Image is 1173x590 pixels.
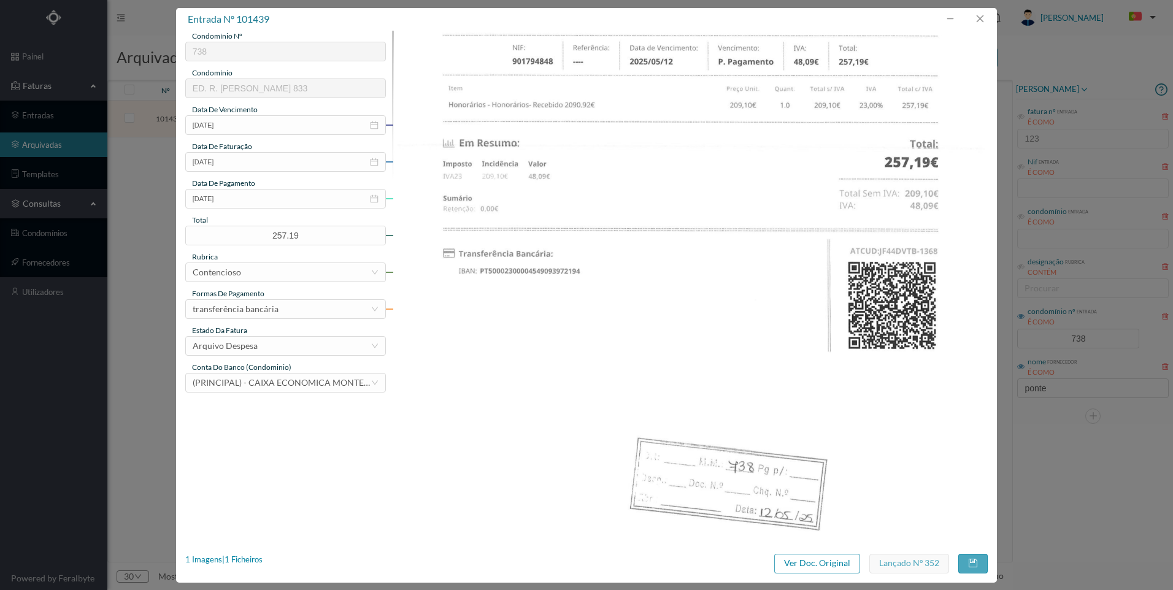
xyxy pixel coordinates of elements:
span: Formas de Pagamento [192,289,264,298]
span: conta do banco (condominio) [192,362,291,372]
i: icon: down [371,305,379,313]
button: Ver Doc. Original [774,554,860,573]
i: icon: calendar [370,121,379,129]
i: icon: calendar [370,194,379,203]
span: estado da fatura [192,326,247,335]
span: rubrica [192,252,218,261]
div: transferência bancária [193,300,279,318]
span: condomínio nº [192,31,242,40]
span: entrada nº 101439 [188,13,269,25]
span: data de vencimento [192,105,258,114]
span: data de pagamento [192,178,255,188]
i: icon: down [371,379,379,386]
i: icon: calendar [370,158,379,166]
span: total [192,215,208,224]
button: Lançado nº 352 [869,554,949,573]
i: icon: down [371,342,379,350]
i: icon: down [371,269,379,276]
span: condomínio [192,68,233,77]
div: Arquivo Despesa [193,337,258,355]
span: (PRINCIPAL) - CAIXA ECONOMICA MONTEPIO GERAL ([FINANCIAL_ID]) [193,377,478,388]
div: Contencioso [193,263,241,282]
span: data de faturação [192,142,252,151]
button: PT [1119,7,1161,27]
div: 1 Imagens | 1 Ficheiros [185,554,263,566]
